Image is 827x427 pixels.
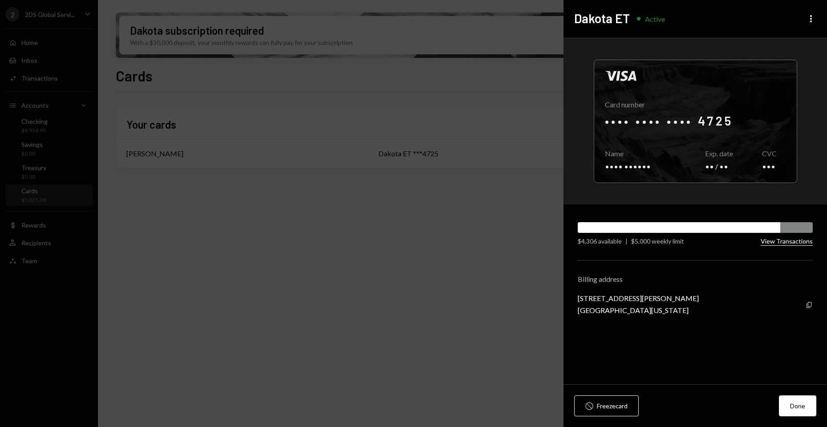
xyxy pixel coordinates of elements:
[594,60,797,183] div: Click to reveal
[779,395,816,416] button: Done
[645,15,665,23] div: Active
[578,306,699,314] div: [GEOGRAPHIC_DATA][US_STATE]
[574,10,630,27] h2: Dakota ET
[578,236,622,246] div: $4,306 available
[631,236,684,246] div: $5,000 weekly limit
[578,275,813,283] div: Billing address
[597,401,628,411] div: Freeze card
[574,395,639,416] button: Freezecard
[578,294,699,302] div: [STREET_ADDRESS][PERSON_NAME]
[761,237,813,246] button: View Transactions
[625,236,628,246] div: |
